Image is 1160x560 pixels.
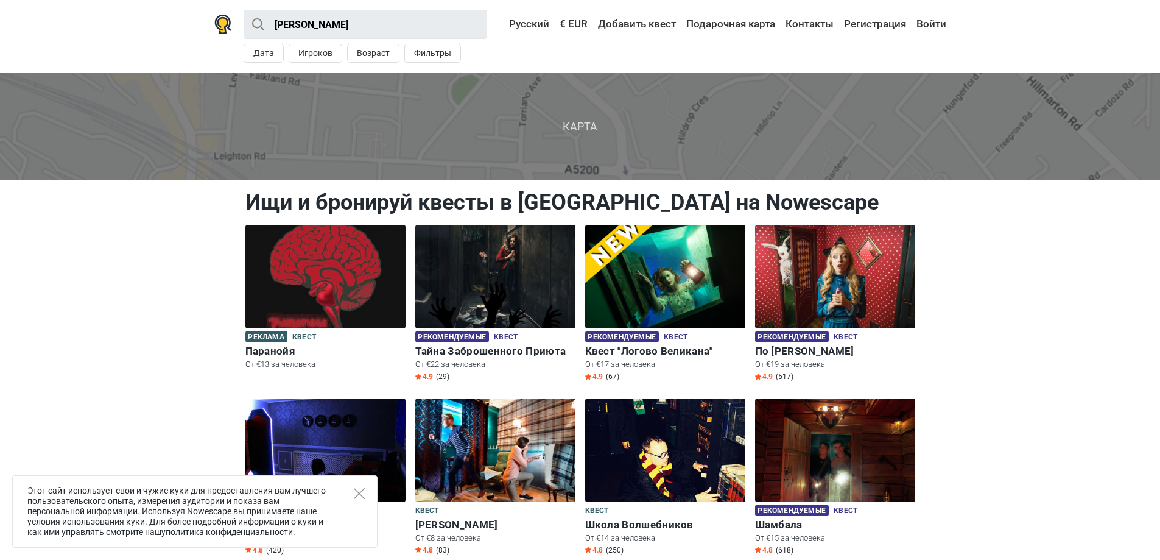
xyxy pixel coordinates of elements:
[755,519,915,531] h6: Шамбала
[585,399,745,558] a: Школа Волшебников Квест Школа Волшебников От €14 за человека Star4.8 (250)
[755,225,915,328] img: По Следам Алисы
[834,505,857,518] span: Квест
[245,331,287,342] span: Реклама
[755,359,915,370] p: От €19 за человека
[415,225,575,384] a: Тайна Заброшенного Приюта Рекомендуемые Квест Тайна Заброшенного Приюта От €22 за человека Star4....
[755,505,829,516] span: Рекомендуемые
[755,399,915,558] a: Шамбала Рекомендуемые Квест Шамбала От €15 за человека Star4.8 (618)
[755,545,773,555] span: 4.8
[266,545,284,555] span: (420)
[415,399,575,502] img: Шерлок Холмс
[292,331,316,344] span: Квест
[245,225,406,372] a: Паранойя Реклама Квест Паранойя От €13 за человека
[497,13,552,35] a: Русский
[606,372,619,381] span: (67)
[834,331,857,344] span: Квест
[557,13,591,35] a: € EUR
[585,372,603,381] span: 4.9
[289,44,342,63] button: Игроков
[776,372,793,381] span: (517)
[245,345,406,358] h6: Паранойя
[585,331,659,342] span: Рекомендуемые
[755,225,915,384] a: По Следам Алисы Рекомендуемые Квест По [PERSON_NAME] От €19 за человека Star4.9 (517)
[782,13,837,35] a: Контакты
[415,374,421,380] img: Star
[415,545,433,555] span: 4.8
[776,545,793,555] span: (618)
[664,331,687,344] span: Квест
[244,44,284,63] button: Дата
[585,399,745,502] img: Школа Волшебников
[244,10,487,39] input: Попробуйте “Лондон”
[404,44,461,63] button: Фильтры
[501,20,509,29] img: Русский
[841,13,909,35] a: Регистрация
[585,225,745,384] a: Квест "Логово Великана" Рекомендуемые Квест Квест "Логово Великана" От €17 за человека Star4.9 (67)
[415,345,575,358] h6: Тайна Заброшенного Приюта
[913,13,946,35] a: Войти
[585,359,745,370] p: От €17 за человека
[245,399,406,558] a: Побег Из Банка Рекомендуемые Квест Побег Из Банка От €14 за человека Star4.8 (420)
[755,372,773,381] span: 4.9
[755,374,761,380] img: Star
[585,547,591,553] img: Star
[755,345,915,358] h6: По [PERSON_NAME]
[214,15,231,34] img: Nowescape logo
[585,519,745,531] h6: Школа Волшебников
[245,547,251,553] img: Star
[585,225,745,328] img: Квест "Логово Великана"
[245,399,406,502] img: Побег Из Банка
[585,505,609,518] span: Квест
[585,533,745,544] p: От €14 за человека
[595,13,679,35] a: Добавить квест
[436,372,449,381] span: (29)
[415,519,575,531] h6: [PERSON_NAME]
[245,359,406,370] p: От €13 за человека
[245,545,263,555] span: 4.8
[245,225,406,328] img: Паранойя
[585,545,603,555] span: 4.8
[755,547,761,553] img: Star
[415,225,575,328] img: Тайна Заброшенного Приюта
[755,399,915,502] img: Шамбала
[606,545,624,555] span: (250)
[415,505,439,518] span: Квест
[415,533,575,544] p: От €8 за человека
[436,545,449,555] span: (83)
[585,374,591,380] img: Star
[415,547,421,553] img: Star
[755,331,829,342] span: Рекомендуемые
[415,331,489,342] span: Рекомендуемые
[354,488,365,499] button: Close
[245,189,915,216] h1: Ищи и бронируй квесты в [GEOGRAPHIC_DATA] на Nowescape
[415,359,575,370] p: От €22 за человека
[585,345,745,358] h6: Квест "Логово Великана"
[415,372,433,381] span: 4.9
[347,44,399,63] button: Возраст
[494,331,518,344] span: Квест
[12,475,378,548] div: Этот сайт использует свои и чужие куки для предоставления вам лучшего пользовательского опыта, из...
[415,399,575,558] a: Шерлок Холмс Квест [PERSON_NAME] От €8 за человека Star4.8 (83)
[683,13,778,35] a: Подарочная карта
[755,533,915,544] p: От €15 за человека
